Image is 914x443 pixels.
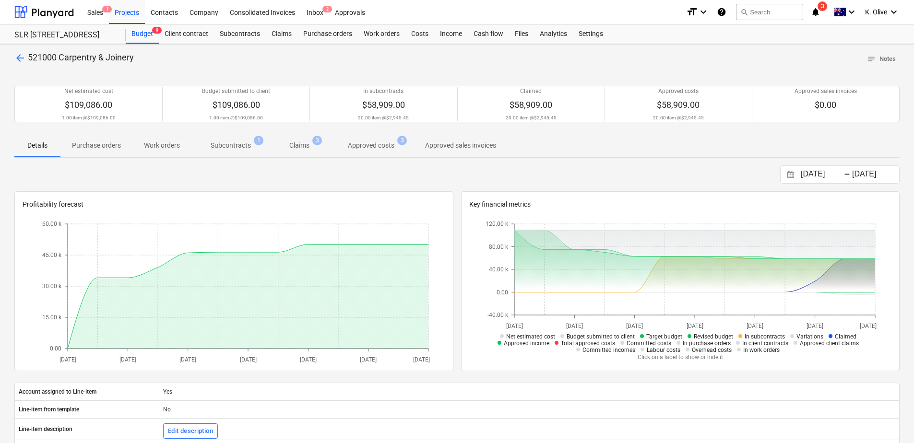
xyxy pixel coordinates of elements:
p: 1.00 item @ $109,086.00 [62,115,116,121]
span: Approved client claims [800,340,859,347]
span: 3 [818,1,827,11]
button: Edit description [163,423,218,439]
button: Search [736,4,803,20]
tspan: 120.00 k [486,221,509,228]
div: Budget [126,24,159,44]
span: K. Olive [865,8,887,16]
p: 20.00 item @ $2,945.45 [358,115,409,121]
span: 2 [322,6,332,12]
span: Notes [867,54,896,65]
span: In work orders [743,347,780,353]
tspan: [DATE] [59,356,76,363]
p: Claimed [520,87,542,95]
p: Budget submitted to client [202,87,270,95]
span: In subcontracts [745,333,785,340]
span: Revised budget [694,333,733,340]
a: Budget9 [126,24,159,44]
i: notifications [811,6,820,18]
span: Labour costs [647,347,680,353]
span: Overhead costs [692,347,732,353]
tspan: 30.00 k [42,283,62,290]
a: Subcontracts [214,24,266,44]
i: keyboard_arrow_down [888,6,900,18]
div: SLR [STREET_ADDRESS] [14,30,114,40]
span: $58,909.00 [362,100,405,110]
a: Purchase orders [297,24,358,44]
button: Notes [863,52,900,67]
p: Details [26,140,49,151]
p: Click on a label to show or hide it [486,353,875,361]
tspan: [DATE] [747,323,763,329]
p: Key financial metrics [469,199,892,210]
i: format_size [686,6,698,18]
div: Settings [573,24,609,44]
tspan: 45.00 k [42,252,62,259]
tspan: [DATE] [626,323,643,329]
a: Work orders [358,24,405,44]
span: Committed incomes [582,347,635,353]
span: 9 [152,27,162,34]
p: In subcontracts [363,87,404,95]
tspan: [DATE] [807,323,823,329]
tspan: [DATE] [240,356,257,363]
div: Yes [159,384,899,399]
span: Target budget [646,333,682,340]
p: Approved sales invoices [425,140,496,151]
tspan: 80.00 k [489,244,509,250]
tspan: 15.00 k [42,315,62,321]
span: notes [867,55,876,63]
a: Claims [266,24,297,44]
p: 1.00 item @ $109,086.00 [209,115,263,121]
a: Client contract [159,24,214,44]
span: $58,909.00 [657,100,700,110]
tspan: 0.00 [50,346,61,352]
a: Income [434,24,468,44]
span: Committed costs [627,340,671,347]
div: Edit description [168,426,213,437]
span: 3 [397,136,407,145]
tspan: [DATE] [360,356,377,363]
tspan: [DATE] [300,356,317,363]
span: In client contracts [742,340,788,347]
tspan: [DATE] [119,356,136,363]
span: Variations [796,333,823,340]
p: Account assigned to Line-item [19,388,96,396]
div: - [844,172,850,177]
p: 20.00 item @ $2,945.45 [506,115,557,121]
a: Analytics [534,24,573,44]
p: Net estimated cost [64,87,113,95]
button: Interact with the calendar and add the check-in date for your trip. [783,169,799,180]
span: Claimed [835,333,856,340]
span: Budget submitted to client [567,333,635,340]
tspan: [DATE] [506,323,522,329]
span: Total approved costs [561,340,615,347]
p: Approved sales invoices [795,87,857,95]
tspan: [DATE] [180,356,197,363]
span: arrow_back [14,52,26,64]
a: Costs [405,24,434,44]
span: 1 [254,136,263,145]
p: Approved costs [658,87,699,95]
p: 20.00 item @ $2,945.45 [653,115,704,121]
span: Net estimated cost [506,333,555,340]
div: Files [509,24,534,44]
tspan: 60.00 k [42,221,62,228]
div: No [159,402,899,417]
tspan: [DATE] [860,323,877,329]
p: Work orders [144,140,180,151]
i: Knowledge base [717,6,726,18]
span: In purchase orders [683,340,731,347]
p: Subcontracts [211,140,251,151]
tspan: [DATE] [413,356,430,363]
a: Cash flow [468,24,509,44]
span: 521000 Carpentry & Joinery [28,52,134,62]
p: Purchase orders [72,140,121,151]
input: Start Date [799,168,848,181]
tspan: 0.00 [497,289,508,296]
